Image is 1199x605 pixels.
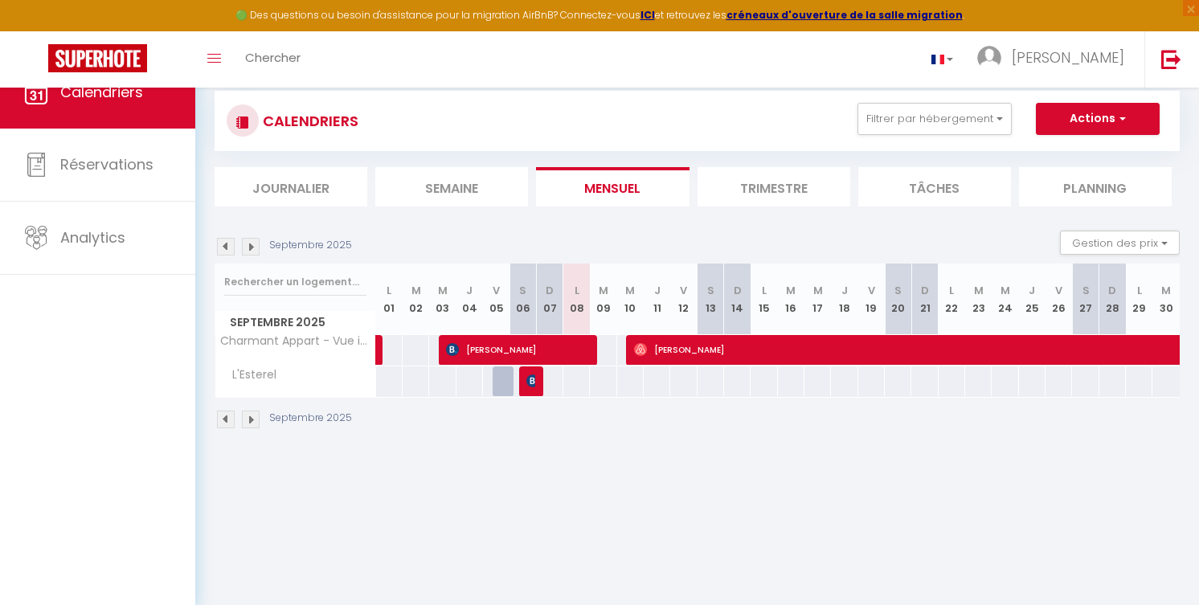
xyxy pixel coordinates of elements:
[1082,283,1090,298] abbr: S
[751,264,777,335] th: 15
[734,283,742,298] abbr: D
[1108,283,1116,298] abbr: D
[446,334,587,365] span: [PERSON_NAME]
[60,82,143,102] span: Calendriers
[375,167,528,206] li: Semaine
[218,335,379,347] span: Charmant Appart - Vue imprenable sur le lac Léman
[60,227,125,247] span: Analytics
[575,283,579,298] abbr: L
[786,283,796,298] abbr: M
[224,268,366,296] input: Rechercher un logement...
[858,167,1011,206] li: Tâches
[680,283,687,298] abbr: V
[707,283,714,298] abbr: S
[536,167,689,206] li: Mensuel
[376,264,403,335] th: 01
[1137,283,1142,298] abbr: L
[921,283,929,298] abbr: D
[1161,283,1171,298] abbr: M
[269,411,352,426] p: Septembre 2025
[804,264,831,335] th: 17
[1152,264,1180,335] th: 30
[60,154,153,174] span: Réservations
[563,264,590,335] th: 08
[429,264,456,335] th: 03
[625,283,635,298] abbr: M
[974,283,984,298] abbr: M
[590,264,616,335] th: 09
[965,31,1144,88] a: ... [PERSON_NAME]
[654,283,661,298] abbr: J
[1046,264,1072,335] th: 26
[670,264,697,335] th: 12
[894,283,902,298] abbr: S
[644,264,670,335] th: 11
[617,264,644,335] th: 10
[411,283,421,298] abbr: M
[215,311,375,334] span: Septembre 2025
[911,264,938,335] th: 21
[1055,283,1062,298] abbr: V
[992,264,1018,335] th: 24
[466,283,473,298] abbr: J
[1126,264,1152,335] th: 29
[215,167,367,206] li: Journalier
[698,167,850,206] li: Trimestre
[438,283,448,298] abbr: M
[387,283,391,298] abbr: L
[868,283,875,298] abbr: V
[519,283,526,298] abbr: S
[403,264,429,335] th: 02
[483,264,509,335] th: 05
[1161,49,1181,69] img: logout
[48,44,147,72] img: Super Booking
[762,283,767,298] abbr: L
[233,31,313,88] a: Chercher
[456,264,483,335] th: 04
[831,264,857,335] th: 18
[640,8,655,22] a: ICI
[857,103,1012,135] button: Filtrer par hébergement
[778,264,804,335] th: 16
[1001,283,1010,298] abbr: M
[939,264,965,335] th: 22
[949,283,954,298] abbr: L
[965,264,992,335] th: 23
[259,103,358,139] h3: CALENDRIERS
[218,366,280,384] span: L'Esterel
[509,264,536,335] th: 06
[698,264,724,335] th: 13
[537,264,563,335] th: 07
[977,46,1001,70] img: ...
[526,366,535,396] span: [PERSON_NAME]
[1099,264,1126,335] th: 28
[1019,167,1172,206] li: Planning
[546,283,554,298] abbr: D
[493,283,500,298] abbr: V
[1019,264,1046,335] th: 25
[1012,47,1124,67] span: [PERSON_NAME]
[1036,103,1160,135] button: Actions
[726,8,963,22] a: créneaux d'ouverture de la salle migration
[724,264,751,335] th: 14
[1060,231,1180,255] button: Gestion des prix
[813,283,823,298] abbr: M
[885,264,911,335] th: 20
[1072,264,1099,335] th: 27
[841,283,848,298] abbr: J
[269,238,352,253] p: Septembre 2025
[1029,283,1035,298] abbr: J
[245,49,301,66] span: Chercher
[858,264,885,335] th: 19
[599,283,608,298] abbr: M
